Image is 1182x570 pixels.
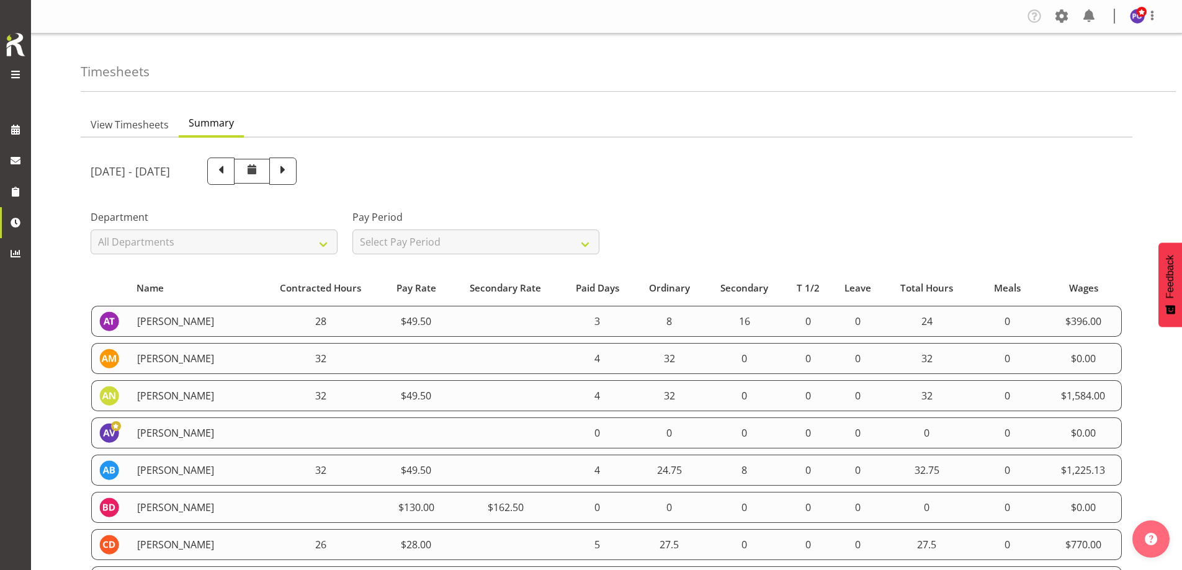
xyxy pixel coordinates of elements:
[130,306,259,337] td: [PERSON_NAME]
[784,417,832,448] td: 0
[784,343,832,374] td: 0
[970,343,1045,374] td: 0
[352,210,599,225] label: Pay Period
[130,343,259,374] td: [PERSON_NAME]
[99,460,119,480] img: andrew-brooks11834.jpg
[99,349,119,368] img: alexandra-madigan11823.jpg
[91,117,169,132] span: View Timesheets
[970,306,1045,337] td: 0
[784,380,832,411] td: 0
[1130,9,1145,24] img: payroll-officer11877.jpg
[1145,533,1157,545] img: help-xxl-2.png
[884,380,970,411] td: 32
[831,306,884,337] td: 0
[1045,529,1122,560] td: $770.00
[831,380,884,411] td: 0
[970,492,1045,523] td: 0
[99,311,119,331] img: agnes-tyson11836.jpg
[844,281,871,295] span: Leave
[884,455,970,486] td: 32.75
[970,529,1045,560] td: 0
[1165,255,1176,298] span: Feedback
[130,380,259,411] td: [PERSON_NAME]
[1045,306,1122,337] td: $396.00
[900,281,953,295] span: Total Hours
[99,423,119,443] img: amber-venning-slater11903.jpg
[450,492,560,523] td: $162.50
[705,343,784,374] td: 0
[560,455,634,486] td: 4
[705,455,784,486] td: 8
[1045,343,1122,374] td: $0.00
[1069,281,1098,295] span: Wages
[634,529,705,560] td: 27.5
[560,417,634,448] td: 0
[81,65,150,79] h4: Timesheets
[784,306,832,337] td: 0
[99,497,119,517] img: beata-danielek11843.jpg
[884,306,970,337] td: 24
[1045,492,1122,523] td: $0.00
[99,386,119,406] img: alysia-newman-woods11835.jpg
[130,455,259,486] td: [PERSON_NAME]
[994,281,1021,295] span: Meals
[259,306,382,337] td: 28
[189,115,234,130] span: Summary
[470,281,541,295] span: Secondary Rate
[259,343,382,374] td: 32
[560,306,634,337] td: 3
[280,281,361,295] span: Contracted Hours
[784,492,832,523] td: 0
[634,455,705,486] td: 24.75
[560,492,634,523] td: 0
[831,529,884,560] td: 0
[130,417,259,448] td: [PERSON_NAME]
[970,380,1045,411] td: 0
[99,535,119,554] img: cordelia-davies11838.jpg
[130,529,259,560] td: [PERSON_NAME]
[259,380,382,411] td: 32
[259,455,382,486] td: 32
[382,529,450,560] td: $28.00
[634,380,705,411] td: 32
[382,306,450,337] td: $49.50
[884,417,970,448] td: 0
[649,281,690,295] span: Ordinary
[970,455,1045,486] td: 0
[831,492,884,523] td: 0
[560,529,634,560] td: 5
[396,281,436,295] span: Pay Rate
[1045,455,1122,486] td: $1,225.13
[560,380,634,411] td: 4
[3,31,28,58] img: Rosterit icon logo
[705,492,784,523] td: 0
[831,343,884,374] td: 0
[831,455,884,486] td: 0
[91,164,170,178] h5: [DATE] - [DATE]
[382,492,450,523] td: $130.00
[720,281,768,295] span: Secondary
[382,380,450,411] td: $49.50
[130,492,259,523] td: [PERSON_NAME]
[1045,417,1122,448] td: $0.00
[797,281,820,295] span: T 1/2
[634,343,705,374] td: 32
[884,343,970,374] td: 32
[784,529,832,560] td: 0
[784,455,832,486] td: 0
[576,281,619,295] span: Paid Days
[705,529,784,560] td: 0
[1158,243,1182,327] button: Feedback - Show survey
[560,343,634,374] td: 4
[884,529,970,560] td: 27.5
[884,492,970,523] td: 0
[137,281,164,295] span: Name
[831,417,884,448] td: 0
[91,210,338,225] label: Department
[634,417,705,448] td: 0
[634,492,705,523] td: 0
[705,306,784,337] td: 16
[634,306,705,337] td: 8
[382,455,450,486] td: $49.50
[970,417,1045,448] td: 0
